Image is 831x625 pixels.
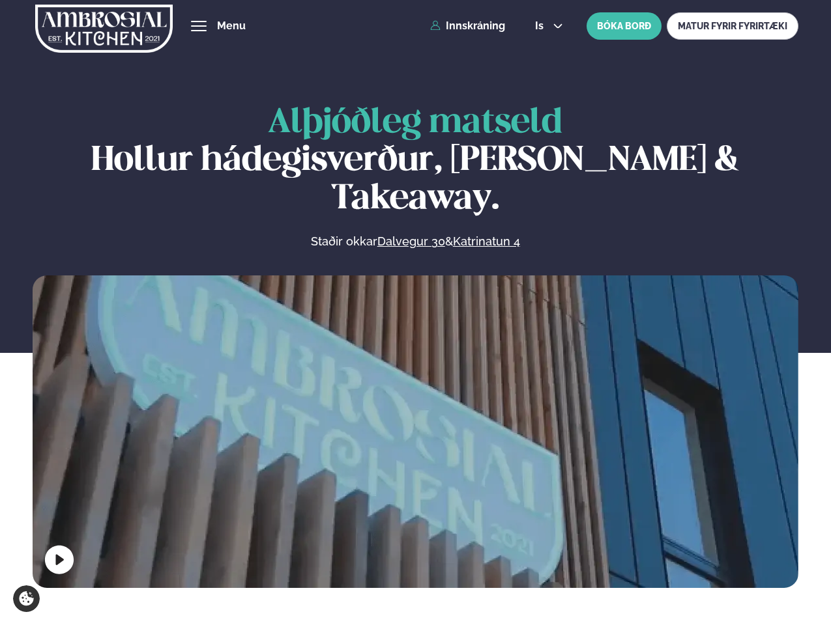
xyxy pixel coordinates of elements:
[525,21,574,31] button: is
[430,20,505,32] a: Innskráning
[667,12,798,40] a: MATUR FYRIR FYRIRTÆKI
[191,18,207,34] button: hamburger
[535,21,547,31] span: is
[33,104,798,218] h1: Hollur hádegisverður, [PERSON_NAME] & Takeaway.
[453,234,520,249] a: Katrinatun 4
[13,585,40,612] a: Cookie settings
[268,107,562,139] span: Alþjóðleg matseld
[169,234,662,249] p: Staðir okkar &
[377,234,445,249] a: Dalvegur 30
[35,2,173,55] img: logo
[587,12,662,40] button: BÓKA BORÐ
